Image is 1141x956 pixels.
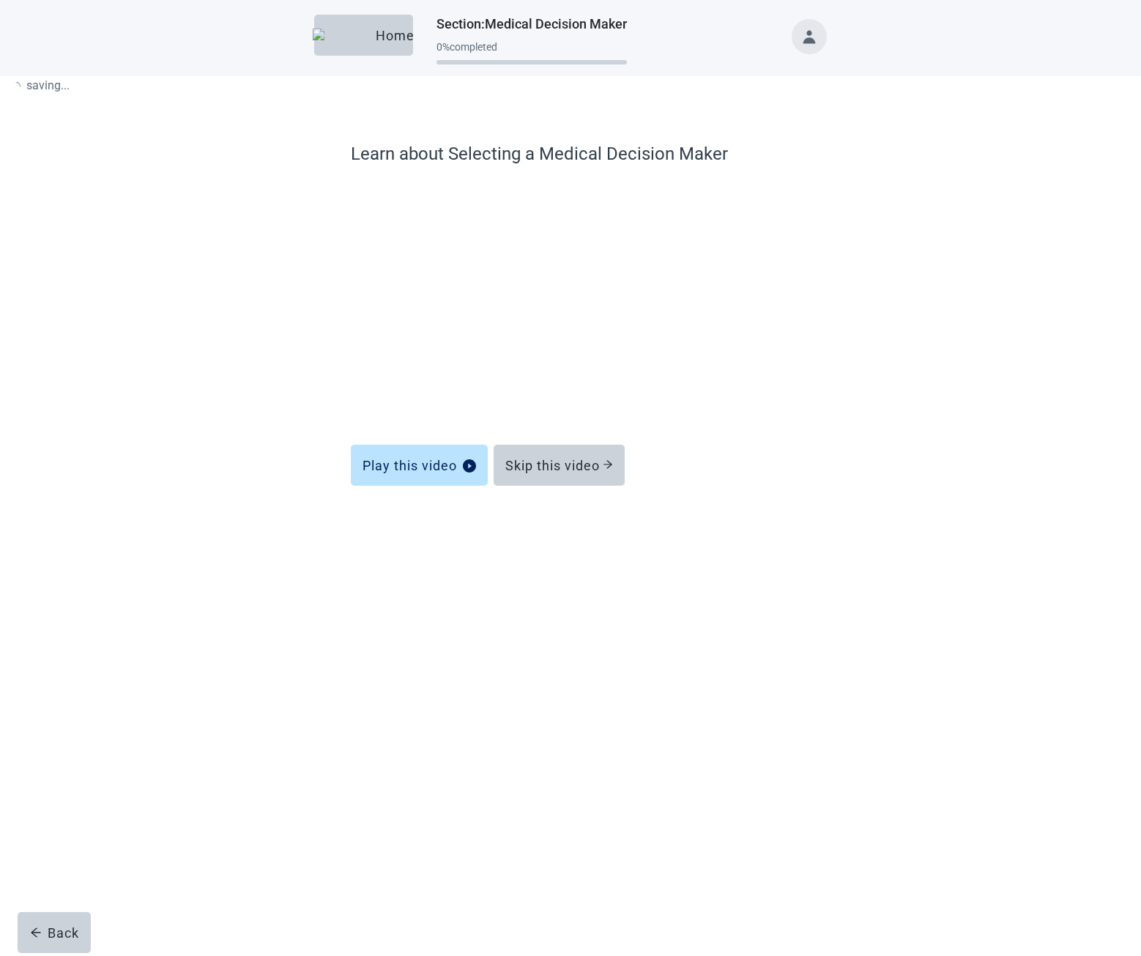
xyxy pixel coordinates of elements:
[11,81,21,91] span: loading
[314,15,413,56] button: ElephantHome
[603,459,613,470] span: arrow-right
[351,182,790,412] iframe: Medical Decision Makers
[30,927,42,938] span: arrow-left
[30,925,79,940] div: Back
[351,141,790,167] label: Learn about Selecting a Medical Decision Maker
[505,458,613,473] div: Skip this video
[313,29,370,42] img: Elephant
[494,445,625,486] button: Skip this video arrow-right
[436,35,627,71] div: Progress section
[351,445,488,486] button: Play this videoplay-circle
[463,459,476,473] span: play-circle
[436,14,627,34] h1: Section : Medical Decision Maker
[326,28,401,42] div: Home
[792,19,827,54] button: Toggle account menu
[12,76,70,95] p: saving ...
[436,41,627,53] div: 0 % completed
[18,912,91,953] button: arrow-leftBack
[363,458,476,473] div: Play this video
